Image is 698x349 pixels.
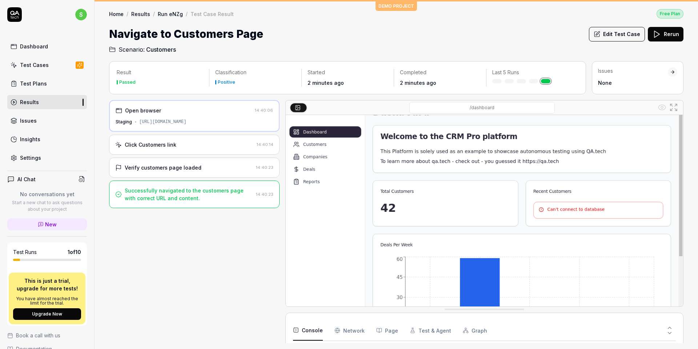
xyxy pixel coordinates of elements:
time: 2 minutes ago [400,80,436,86]
a: Dashboard [7,39,87,53]
span: 1 of 10 [68,248,81,256]
a: Test Plans [7,76,87,91]
div: Open browser [125,107,161,114]
a: Insights [7,132,87,146]
span: Book a call with us [16,332,60,339]
div: Verify customers page loaded [125,164,201,171]
div: / [186,10,188,17]
button: Test & Agent [410,320,451,341]
div: Test Cases [20,61,49,69]
time: 14:40:06 [255,108,273,113]
a: Settings [7,151,87,165]
h5: Test Runs [13,249,37,255]
p: No conversations yet [7,190,87,198]
a: Issues [7,114,87,128]
a: New [7,218,87,230]
button: Console [293,320,323,341]
h1: Navigate to Customers Page [109,26,263,42]
time: 2 minutes ago [308,80,344,86]
span: Scenario: [117,45,145,54]
p: This is just a trial, upgrade for more tests! [13,277,81,292]
div: Test Plans [20,80,47,87]
div: Positive [218,80,235,84]
button: Free Plan [657,9,683,19]
p: Start a new chat to ask questions about your project [7,199,87,213]
button: Graph [463,320,487,341]
time: 14:40:23 [256,165,273,170]
div: / [127,10,128,17]
div: [URL][DOMAIN_NAME] [139,119,186,125]
a: Results [131,10,150,17]
img: Screenshot [286,99,683,348]
div: Issues [20,117,37,124]
div: Results [20,98,39,106]
p: Classification [215,69,296,76]
button: Rerun [648,27,683,41]
p: Completed [400,69,480,76]
div: / [153,10,155,17]
div: Settings [20,154,41,162]
button: Show all interative elements [656,102,668,113]
a: Run eNZg [158,10,183,17]
div: Click Customers link [125,141,176,148]
button: Network [334,320,365,341]
p: Last 5 Runs [492,69,573,76]
button: Edit Test Case [589,27,645,41]
a: Book a call with us [7,332,87,339]
h4: AI Chat [17,175,36,183]
div: Passed [119,80,136,84]
time: 14:40:14 [257,142,273,147]
time: 14:40:23 [256,192,273,197]
button: Page [376,320,398,341]
div: Test Case Result [190,10,234,17]
div: None [598,79,668,87]
div: Issues [598,67,668,75]
a: Home [109,10,124,17]
div: Successfully navigated to the customers page with correct URL and content. [125,187,253,202]
a: Results [7,95,87,109]
div: Staging [116,119,132,125]
p: Started [308,69,388,76]
button: s [75,7,87,22]
span: Customers [146,45,176,54]
button: Upgrade Now [13,308,81,320]
a: Scenario:Customers [109,45,176,54]
span: s [75,9,87,20]
div: Insights [20,135,40,143]
p: Result [117,69,203,76]
button: Open in full screen [668,102,679,113]
p: You have almost reached the limit for the trial. [13,297,81,305]
div: Dashboard [20,43,48,50]
a: Test Cases [7,58,87,72]
span: New [45,221,57,228]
